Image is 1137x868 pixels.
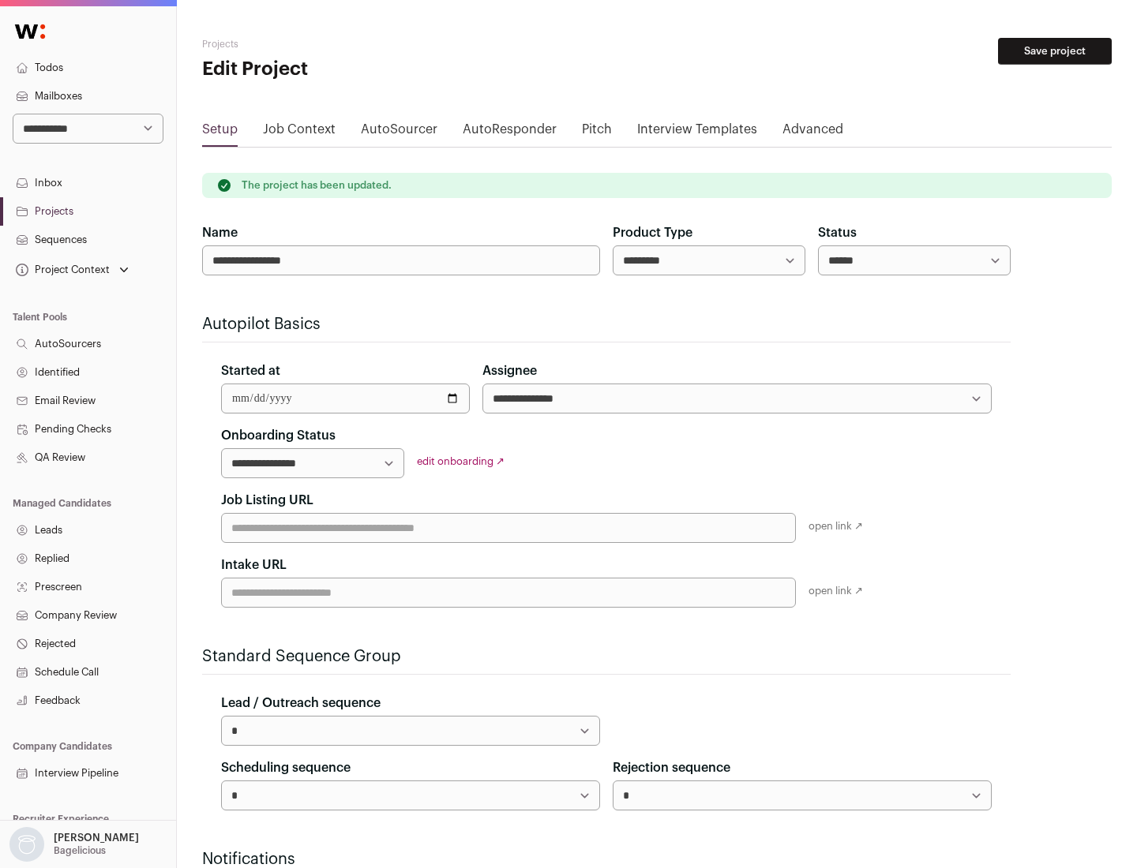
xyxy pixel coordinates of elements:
img: Wellfound [6,16,54,47]
label: Started at [221,361,280,380]
label: Name [202,223,238,242]
p: Bagelicious [54,844,106,857]
h1: Edit Project [202,57,505,82]
img: nopic.png [9,827,44,862]
button: Open dropdown [13,259,132,281]
p: The project has been updated. [242,179,392,192]
h2: Projects [202,38,505,51]
p: [PERSON_NAME] [54,832,139,844]
a: Pitch [582,120,612,145]
label: Rejection sequence [613,758,730,777]
h2: Autopilot Basics [202,313,1011,335]
label: Job Listing URL [221,491,313,510]
a: AutoResponder [463,120,557,145]
div: Project Context [13,264,110,276]
a: Setup [202,120,238,145]
label: Lead / Outreach sequence [221,694,381,713]
a: Interview Templates [637,120,757,145]
label: Intake URL [221,556,287,574]
button: Open dropdown [6,827,142,862]
label: Scheduling sequence [221,758,351,777]
a: edit onboarding ↗ [417,456,505,466]
h2: Standard Sequence Group [202,645,1011,668]
label: Onboarding Status [221,426,336,445]
label: Assignee [482,361,537,380]
button: Save project [998,38,1112,65]
label: Product Type [613,223,692,242]
a: Advanced [782,120,843,145]
a: Job Context [263,120,336,145]
label: Status [818,223,857,242]
a: AutoSourcer [361,120,437,145]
